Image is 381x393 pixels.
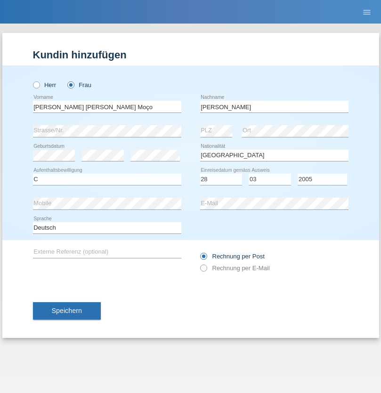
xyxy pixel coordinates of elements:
h1: Kundin hinzufügen [33,49,349,61]
a: menu [357,9,376,15]
label: Herr [33,81,57,88]
button: Speichern [33,302,101,320]
label: Frau [67,81,91,88]
input: Frau [67,81,73,88]
span: Speichern [52,307,82,314]
input: Herr [33,81,39,88]
label: Rechnung per Post [200,253,265,260]
i: menu [362,8,372,17]
input: Rechnung per E-Mail [200,265,206,276]
label: Rechnung per E-Mail [200,265,270,272]
input: Rechnung per Post [200,253,206,265]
